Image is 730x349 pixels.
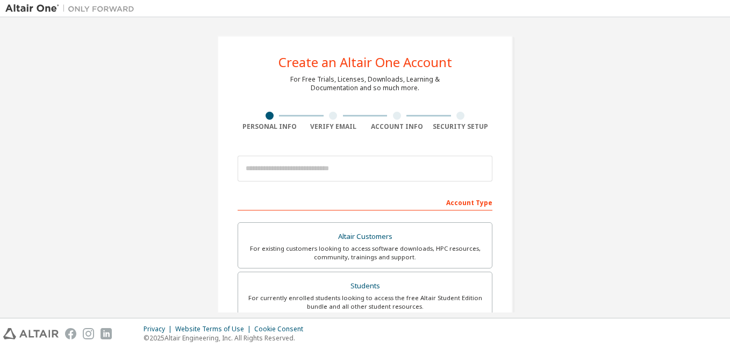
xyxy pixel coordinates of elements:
[245,244,485,261] div: For existing customers looking to access software downloads, HPC resources, community, trainings ...
[101,328,112,339] img: linkedin.svg
[5,3,140,14] img: Altair One
[429,122,493,131] div: Security Setup
[144,333,310,343] p: © 2025 Altair Engineering, Inc. All Rights Reserved.
[302,122,366,131] div: Verify Email
[245,229,485,244] div: Altair Customers
[245,279,485,294] div: Students
[278,56,452,69] div: Create an Altair One Account
[254,325,310,333] div: Cookie Consent
[65,328,76,339] img: facebook.svg
[238,193,492,210] div: Account Type
[245,294,485,311] div: For currently enrolled students looking to access the free Altair Student Edition bundle and all ...
[238,122,302,131] div: Personal Info
[83,328,94,339] img: instagram.svg
[175,325,254,333] div: Website Terms of Use
[3,328,59,339] img: altair_logo.svg
[144,325,175,333] div: Privacy
[290,75,440,92] div: For Free Trials, Licenses, Downloads, Learning & Documentation and so much more.
[365,122,429,131] div: Account Info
